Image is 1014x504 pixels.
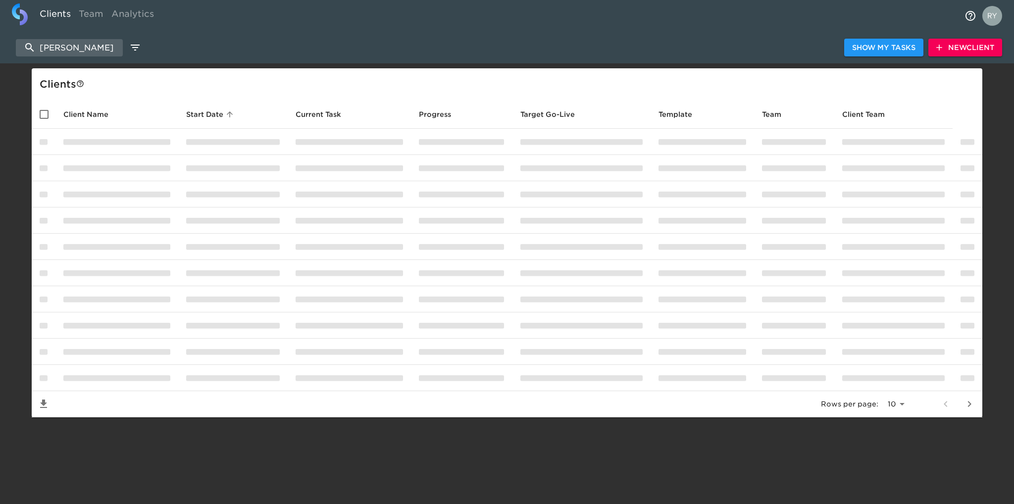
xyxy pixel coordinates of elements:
[32,392,55,416] button: Save List
[852,42,915,54] span: Show My Tasks
[63,108,121,120] span: Client Name
[296,108,341,120] span: This is the next Task in this Hub that should be completed
[844,39,923,57] button: Show My Tasks
[936,42,994,54] span: New Client
[762,108,794,120] span: Team
[882,397,908,412] select: rows per page
[32,100,982,417] table: enhanced table
[36,3,75,28] a: Clients
[296,108,354,120] span: Current Task
[12,3,28,25] img: logo
[40,76,978,92] div: Client s
[107,3,158,28] a: Analytics
[821,399,878,409] p: Rows per page:
[958,392,981,416] button: next page
[928,39,1002,57] button: NewClient
[659,108,705,120] span: Template
[76,80,84,88] svg: This is a list of all of your clients and clients shared with you
[520,108,575,120] span: Calculated based on the start date and the duration of all Tasks contained in this Hub.
[982,6,1002,26] img: Profile
[186,108,236,120] span: Start Date
[520,108,588,120] span: Target Go-Live
[16,39,123,56] input: search
[127,39,144,56] button: edit
[959,4,982,28] button: notifications
[419,108,464,120] span: Progress
[75,3,107,28] a: Team
[842,108,898,120] span: Client Team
